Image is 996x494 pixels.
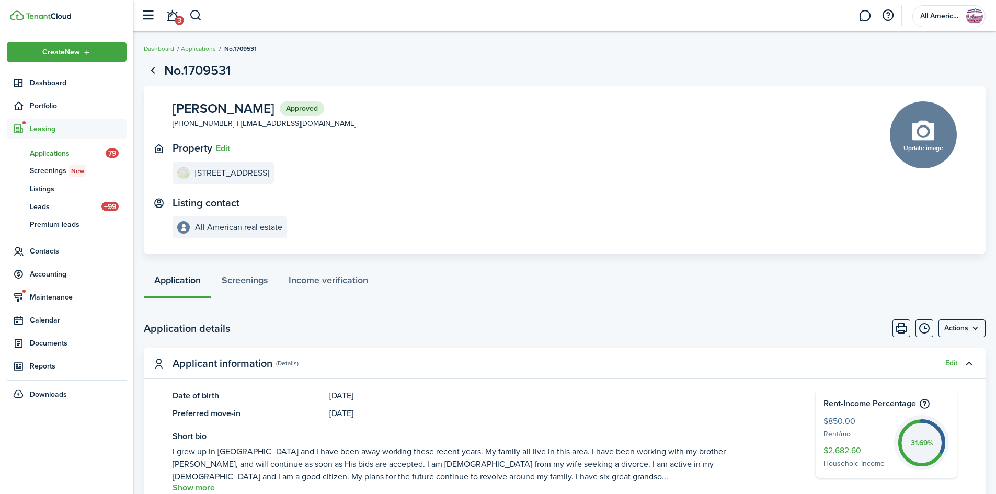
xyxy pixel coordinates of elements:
[173,197,239,209] text-item: Listing contact
[30,338,127,349] span: Documents
[276,359,299,368] panel-main-subtitle: (Details)
[30,246,127,257] span: Contacts
[945,359,957,367] button: Edit
[278,267,379,298] a: Income verification
[138,6,158,26] button: Open sidebar
[173,102,274,115] span: [PERSON_NAME]
[7,356,127,376] a: Reports
[915,319,933,337] button: Timeline
[30,389,67,400] span: Downloads
[42,49,80,56] span: Create New
[195,223,282,232] e-details-info-title: All American real estate
[30,219,127,230] span: Premium leads
[823,415,889,429] span: $850.00
[823,397,949,410] h4: Rent-Income Percentage
[30,123,127,134] span: Leasing
[173,358,272,370] panel-main-title: Applicant information
[71,166,84,176] span: New
[30,100,127,111] span: Portfolio
[164,61,231,81] h1: No.1709531
[966,8,983,25] img: All American real estate
[26,13,71,19] img: TenantCloud
[173,118,234,129] a: [PHONE_NUMBER]
[211,267,278,298] a: Screenings
[30,148,106,159] span: Applications
[823,444,889,458] span: $2,682.60
[329,389,784,402] panel-main-description: [DATE]
[7,144,127,162] a: Applications79
[890,101,957,168] button: Update image
[175,16,184,25] span: 3
[30,201,101,212] span: Leads
[7,73,127,93] a: Dashboard
[7,215,127,233] a: Premium leads
[173,445,784,492] see-more: I grew up in [GEOGRAPHIC_DATA] and I have been away working these recent years. My family all liv...
[177,167,190,179] img: 105 W 700 S / Law
[224,44,257,53] span: No.1709531
[7,42,127,62] button: Open menu
[181,44,216,53] a: Applications
[144,44,174,53] a: Dashboard
[216,144,230,153] button: Edit
[280,101,324,116] status: Approved
[106,148,119,158] span: 79
[855,3,875,29] a: Messaging
[173,142,212,154] text-item: Property
[144,62,162,79] a: Go back
[173,407,324,420] panel-main-title: Preferred move-in
[195,168,269,178] e-details-info-title: [STREET_ADDRESS]
[30,183,127,194] span: Listings
[30,165,127,177] span: Screenings
[173,389,324,402] panel-main-title: Date of birth
[7,162,127,180] a: ScreeningsNew
[30,315,127,326] span: Calendar
[30,292,127,303] span: Maintenance
[144,320,230,336] h2: Application details
[960,354,978,372] button: Toggle accordion
[101,202,119,211] span: +99
[173,483,215,492] button: Show more
[30,361,127,372] span: Reports
[892,319,910,337] button: Print
[10,10,24,20] img: TenantCloud
[7,198,127,215] a: Leads+99
[30,269,127,280] span: Accounting
[938,319,986,337] menu-btn: Actions
[920,13,962,20] span: All American real estate
[162,3,182,29] a: Notifications
[823,458,889,470] span: Household Income
[7,180,127,198] a: Listings
[879,7,897,25] button: Open resource center
[189,7,202,25] button: Search
[241,118,356,129] a: [EMAIL_ADDRESS][DOMAIN_NAME]
[329,407,784,420] panel-main-description: [DATE]
[823,429,889,441] span: Rent/mo
[173,430,784,443] panel-main-title: Short bio
[938,319,986,337] button: Open menu
[30,77,127,88] span: Dashboard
